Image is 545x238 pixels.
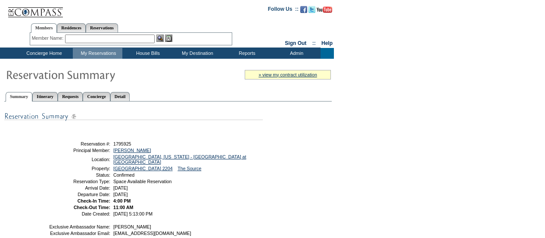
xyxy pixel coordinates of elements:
[113,211,153,216] span: [DATE] 5:13:00 PM
[86,23,118,32] a: Reservations
[221,48,271,59] td: Reports
[317,6,332,13] img: Subscribe to our YouTube Channel
[74,205,110,210] strong: Check-Out Time:
[32,92,58,101] a: Itinerary
[6,66,178,83] img: Reservaton Summary
[113,179,171,184] span: Space Available Reservation
[271,48,321,59] td: Admin
[113,231,191,236] span: [EMAIL_ADDRESS][DOMAIN_NAME]
[300,6,307,13] img: Become our fan on Facebook
[4,111,263,122] img: subTtlResSummary.gif
[258,72,317,77] a: » view my contract utilization
[156,35,164,42] img: View
[113,205,133,210] span: 11:00 AM
[113,224,151,229] span: [PERSON_NAME]
[6,92,32,102] a: Summary
[58,92,83,101] a: Requests
[49,185,110,190] td: Arrival Date:
[49,192,110,197] td: Departure Date:
[49,211,110,216] td: Date Created:
[113,192,128,197] span: [DATE]
[83,92,110,101] a: Concierge
[73,48,122,59] td: My Reservations
[110,92,130,101] a: Detail
[268,5,299,16] td: Follow Us ::
[321,40,333,46] a: Help
[178,166,201,171] a: The Source
[113,198,131,203] span: 4:00 PM
[14,48,73,59] td: Concierge Home
[165,35,172,42] img: Reservations
[49,224,110,229] td: Exclusive Ambassador Name:
[49,148,110,153] td: Principal Member:
[113,148,151,153] a: [PERSON_NAME]
[113,166,173,171] a: [GEOGRAPHIC_DATA] 2204
[300,9,307,14] a: Become our fan on Facebook
[49,179,110,184] td: Reservation Type:
[317,9,332,14] a: Subscribe to our YouTube Channel
[49,231,110,236] td: Exclusive Ambassador Email:
[113,172,134,178] span: Confirmed
[49,166,110,171] td: Property:
[31,23,57,33] a: Members
[32,35,65,42] div: Member Name:
[49,154,110,165] td: Location:
[49,141,110,146] td: Reservation #:
[172,48,221,59] td: My Destination
[285,40,306,46] a: Sign Out
[122,48,172,59] td: House Bills
[312,40,316,46] span: ::
[57,23,86,32] a: Residences
[308,6,315,13] img: Follow us on Twitter
[49,172,110,178] td: Status:
[78,198,110,203] strong: Check-In Time:
[308,9,315,14] a: Follow us on Twitter
[113,141,131,146] span: 1795925
[113,185,128,190] span: [DATE]
[113,154,246,165] a: [GEOGRAPHIC_DATA], [US_STATE] - [GEOGRAPHIC_DATA] at [GEOGRAPHIC_DATA]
